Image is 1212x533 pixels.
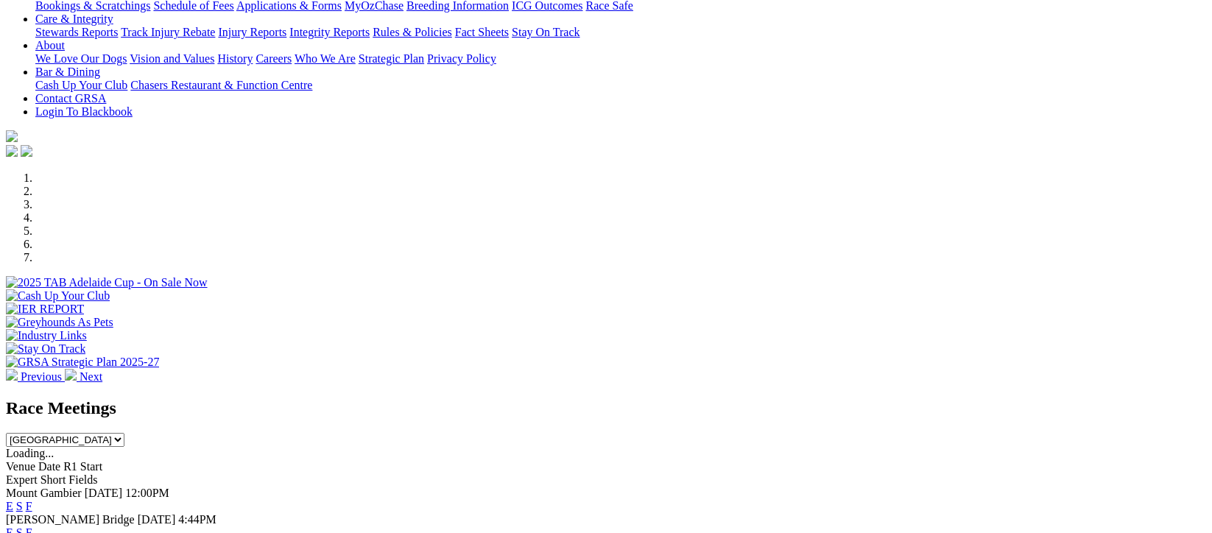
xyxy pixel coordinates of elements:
a: Rules & Policies [373,26,452,38]
img: GRSA Strategic Plan 2025-27 [6,356,159,369]
img: IER REPORT [6,303,84,316]
img: Greyhounds As Pets [6,316,113,329]
span: 4:44PM [178,513,216,526]
span: Loading... [6,447,54,459]
a: Who We Are [295,52,356,65]
a: Cash Up Your Club [35,79,127,91]
span: 12:00PM [125,487,169,499]
a: E [6,500,13,512]
span: Next [80,370,102,383]
a: Integrity Reports [289,26,370,38]
span: Expert [6,473,38,486]
img: 2025 TAB Adelaide Cup - On Sale Now [6,276,208,289]
img: facebook.svg [6,145,18,157]
span: Previous [21,370,62,383]
a: Careers [256,52,292,65]
span: [PERSON_NAME] Bridge [6,513,135,526]
div: Care & Integrity [35,26,1206,39]
span: Date [38,460,60,473]
a: Contact GRSA [35,92,106,105]
a: Previous [6,370,65,383]
span: Mount Gambier [6,487,82,499]
span: [DATE] [85,487,123,499]
img: Cash Up Your Club [6,289,110,303]
a: Stewards Reports [35,26,118,38]
h2: Race Meetings [6,398,1206,418]
div: Bar & Dining [35,79,1206,92]
img: Industry Links [6,329,87,342]
a: S [16,500,23,512]
a: About [35,39,65,52]
a: Chasers Restaurant & Function Centre [130,79,312,91]
a: Track Injury Rebate [121,26,215,38]
a: Care & Integrity [35,13,113,25]
span: R1 Start [63,460,102,473]
a: Privacy Policy [427,52,496,65]
a: Fact Sheets [455,26,509,38]
a: We Love Our Dogs [35,52,127,65]
img: Stay On Track [6,342,85,356]
img: twitter.svg [21,145,32,157]
span: [DATE] [138,513,176,526]
div: About [35,52,1206,66]
a: Next [65,370,102,383]
a: Bar & Dining [35,66,100,78]
a: F [26,500,32,512]
a: Vision and Values [130,52,214,65]
img: logo-grsa-white.png [6,130,18,142]
img: chevron-right-pager-white.svg [65,369,77,381]
span: Venue [6,460,35,473]
a: Strategic Plan [359,52,424,65]
a: Login To Blackbook [35,105,133,118]
a: History [217,52,253,65]
img: chevron-left-pager-white.svg [6,369,18,381]
a: Stay On Track [512,26,579,38]
span: Fields [68,473,97,486]
a: Injury Reports [218,26,286,38]
span: Short [40,473,66,486]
